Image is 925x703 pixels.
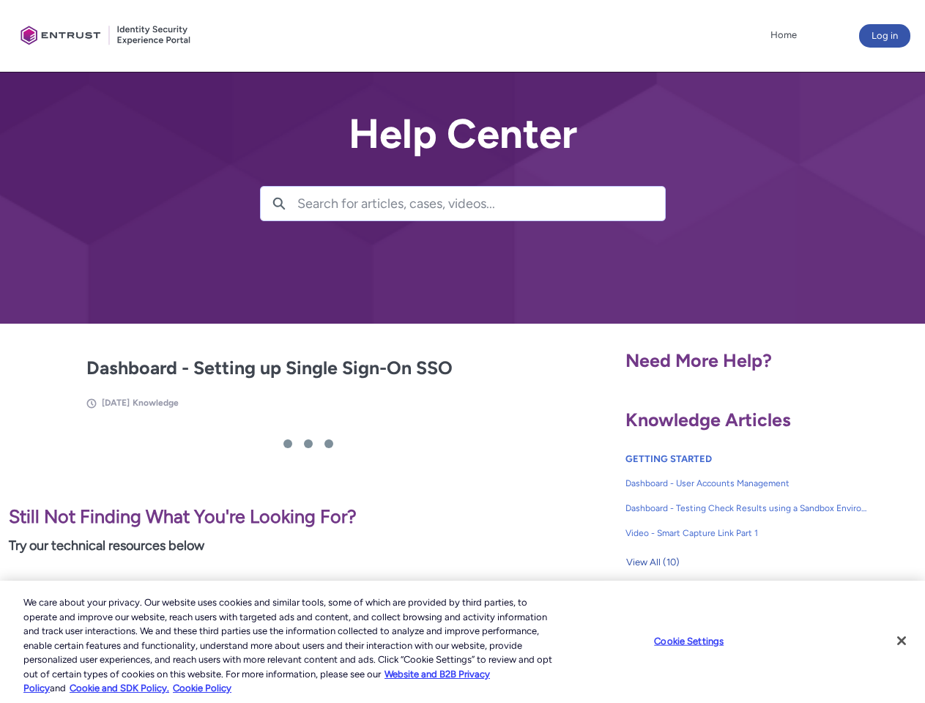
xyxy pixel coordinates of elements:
[23,595,555,696] div: We care about your privacy. Our website uses cookies and similar tools, some of which are provide...
[260,111,666,157] h2: Help Center
[625,453,712,464] a: GETTING STARTED
[625,471,869,496] a: Dashboard - User Accounts Management
[625,527,869,540] span: Video - Smart Capture Link Part 1
[859,24,910,48] button: Log in
[625,551,680,574] button: View All (10)
[625,477,869,490] span: Dashboard - User Accounts Management
[9,503,608,531] p: Still Not Finding What You're Looking For?
[86,354,530,382] h2: Dashboard - Setting up Single Sign-On SSO
[9,536,608,556] p: Try our technical resources below
[173,682,231,693] a: Cookie Policy
[133,396,179,409] li: Knowledge
[297,187,665,220] input: Search for articles, cases, videos...
[261,187,297,220] button: Search
[625,349,772,371] span: Need More Help?
[625,496,869,521] a: Dashboard - Testing Check Results using a Sandbox Environment
[625,502,869,515] span: Dashboard - Testing Check Results using a Sandbox Environment
[625,409,791,431] span: Knowledge Articles
[625,521,869,546] a: Video - Smart Capture Link Part 1
[102,398,130,408] span: [DATE]
[626,551,680,573] span: View All (10)
[885,625,918,657] button: Close
[767,24,800,46] a: Home
[70,682,169,693] a: Cookie and SDK Policy.
[643,626,735,655] button: Cookie Settings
